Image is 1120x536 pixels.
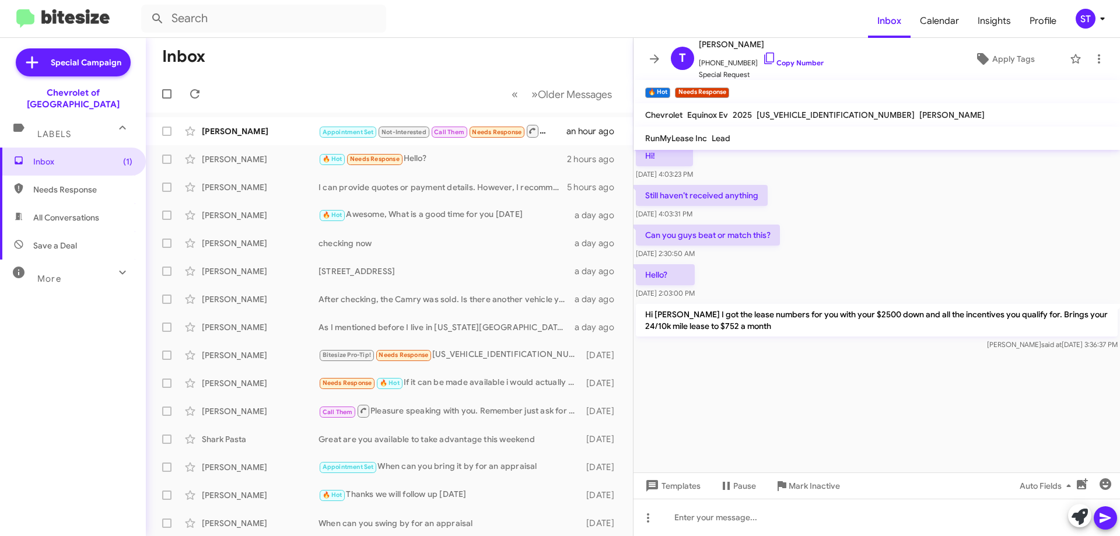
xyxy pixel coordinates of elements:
[318,181,567,193] div: I can provide quotes or payment details. However, I recommend visiting the dealership to discuss ...
[202,517,318,529] div: [PERSON_NAME]
[381,128,426,136] span: Not-Interested
[636,249,695,258] span: [DATE] 2:30:50 AM
[202,321,318,333] div: [PERSON_NAME]
[318,348,580,362] div: [US_VEHICLE_IDENTIFICATION_NUMBER] is my current vehicle VIN, I owe $46,990. If you can cover tha...
[37,129,71,139] span: Labels
[318,124,566,138] div: Hi [PERSON_NAME], did you try calling me? Do you have any updates?
[318,208,575,222] div: Awesome, What is a good time for you [DATE]
[575,237,624,249] div: a day ago
[531,87,538,101] span: »
[323,155,342,163] span: 🔥 Hot
[636,185,768,206] p: Still haven’t received anything
[318,321,575,333] div: As I mentioned before I live in [US_STATE][GEOGRAPHIC_DATA]. Please send me the updated pricing f...
[37,274,61,284] span: More
[323,408,353,416] span: Call Them
[636,225,780,246] p: Can you guys beat or match this?
[762,58,824,67] a: Copy Number
[643,475,701,496] span: Templates
[202,153,318,165] div: [PERSON_NAME]
[318,152,567,166] div: Hello?
[911,4,968,38] a: Calendar
[699,69,824,80] span: Special Request
[636,264,695,285] p: Hello?
[633,475,710,496] button: Templates
[687,110,728,120] span: Equinox Ev
[524,82,619,106] button: Next
[323,463,374,471] span: Appointment Set
[789,475,840,496] span: Mark Inactive
[580,461,624,473] div: [DATE]
[992,48,1035,69] span: Apply Tags
[1041,340,1062,349] span: said at
[575,293,624,305] div: a day ago
[580,517,624,529] div: [DATE]
[318,488,580,502] div: Thanks we will follow up [DATE]
[1020,4,1066,38] span: Profile
[318,293,575,305] div: After checking, the Camry was sold. Is there another vehicle you would be interested in or would ...
[202,489,318,501] div: [PERSON_NAME]
[323,379,372,387] span: Needs Response
[323,351,371,359] span: Bitesize Pro-Tip!
[51,57,121,68] span: Special Campaign
[379,351,428,359] span: Needs Response
[202,293,318,305] div: [PERSON_NAME]
[202,433,318,445] div: Shark Pasta
[636,304,1118,337] p: Hi [PERSON_NAME] I got the lease numbers for you with your $2500 down and all the incentives you ...
[765,475,849,496] button: Mark Inactive
[16,48,131,76] a: Special Campaign
[33,156,132,167] span: Inbox
[202,405,318,417] div: [PERSON_NAME]
[868,4,911,38] a: Inbox
[323,491,342,499] span: 🔥 Hot
[712,133,730,143] span: Lead
[33,240,77,251] span: Save a Deal
[575,321,624,333] div: a day ago
[202,209,318,221] div: [PERSON_NAME]
[1066,9,1107,29] button: ST
[202,461,318,473] div: [PERSON_NAME]
[318,517,580,529] div: When can you swing by for an appraisal
[757,110,915,120] span: [US_VEHICLE_IDENTIFICATION_NUMBER]
[968,4,1020,38] span: Insights
[566,125,624,137] div: an hour ago
[710,475,765,496] button: Pause
[679,49,686,68] span: T
[580,405,624,417] div: [DATE]
[575,265,624,277] div: a day ago
[318,265,575,277] div: [STREET_ADDRESS]
[675,87,729,98] small: Needs Response
[1010,475,1085,496] button: Auto Fields
[202,125,318,137] div: [PERSON_NAME]
[538,88,612,101] span: Older Messages
[202,377,318,389] div: [PERSON_NAME]
[512,87,518,101] span: «
[636,209,692,218] span: [DATE] 4:03:31 PM
[33,212,99,223] span: All Conversations
[1020,475,1076,496] span: Auto Fields
[162,47,205,66] h1: Inbox
[580,489,624,501] div: [DATE]
[1076,9,1095,29] div: ST
[318,237,575,249] div: checking now
[733,110,752,120] span: 2025
[141,5,386,33] input: Search
[987,340,1118,349] span: [PERSON_NAME] [DATE] 3:36:37 PM
[645,110,682,120] span: Chevrolet
[318,433,580,445] div: Great are you available to take advantage this weekend
[944,48,1064,69] button: Apply Tags
[434,128,464,136] span: Call Them
[472,128,521,136] span: Needs Response
[33,184,132,195] span: Needs Response
[645,87,670,98] small: 🔥 Hot
[323,211,342,219] span: 🔥 Hot
[699,37,824,51] span: [PERSON_NAME]
[636,170,693,178] span: [DATE] 4:03:23 PM
[580,349,624,361] div: [DATE]
[919,110,985,120] span: [PERSON_NAME]
[567,181,624,193] div: 5 hours ago
[645,133,707,143] span: RunMyLease Inc
[636,145,693,166] p: Hi!
[636,289,695,297] span: [DATE] 2:03:00 PM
